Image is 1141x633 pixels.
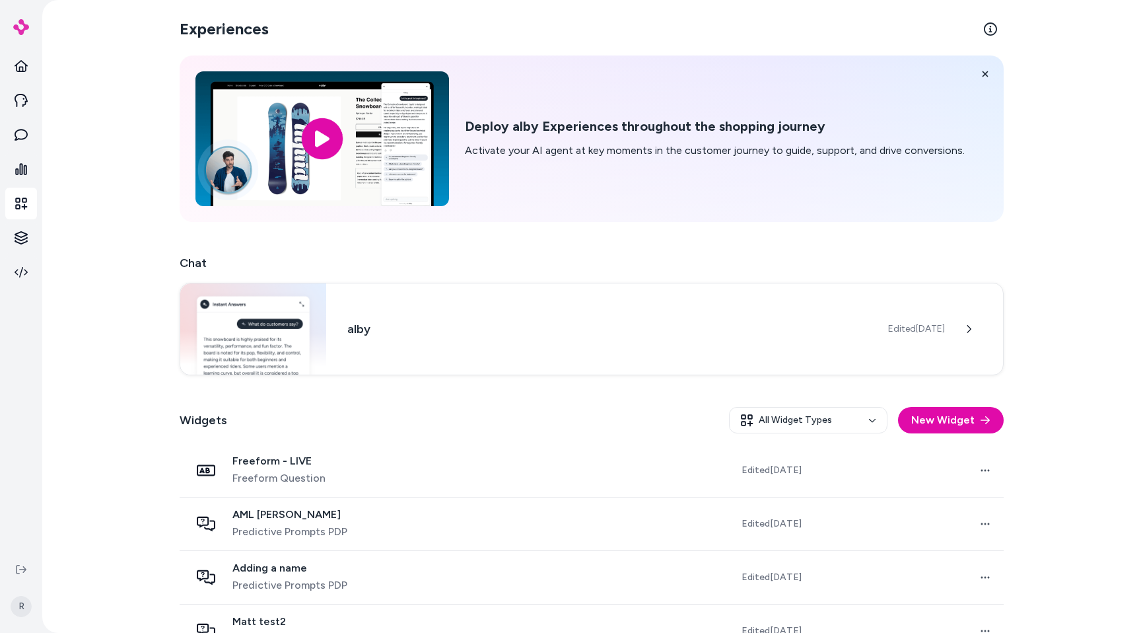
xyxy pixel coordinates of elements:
[232,524,347,540] span: Predictive Prompts PDP
[232,615,347,628] span: Matt test2
[729,407,887,433] button: All Widget Types
[232,455,326,468] span: Freeform - LIVE
[180,283,1004,375] a: Chat widgetalbyEdited[DATE]
[180,19,269,40] h2: Experiences
[465,118,965,135] h2: Deploy alby Experiences throughout the shopping journey
[8,585,34,628] button: R
[232,562,347,575] span: Adding a name
[465,143,965,159] p: Activate your AI agent at key moments in the customer journey to guide, support, and drive conver...
[232,508,347,521] span: AML [PERSON_NAME]
[180,283,326,375] img: Chat widget
[742,464,802,477] span: Edited [DATE]
[742,517,802,531] span: Edited [DATE]
[888,322,945,336] span: Edited [DATE]
[347,320,867,338] h3: alby
[232,577,347,593] span: Predictive Prompts PDP
[232,470,326,486] span: Freeform Question
[898,407,1004,433] button: New Widget
[742,571,802,584] span: Edited [DATE]
[180,411,227,429] h2: Widgets
[13,19,29,35] img: alby Logo
[180,254,1004,272] h2: Chat
[11,596,32,617] span: R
